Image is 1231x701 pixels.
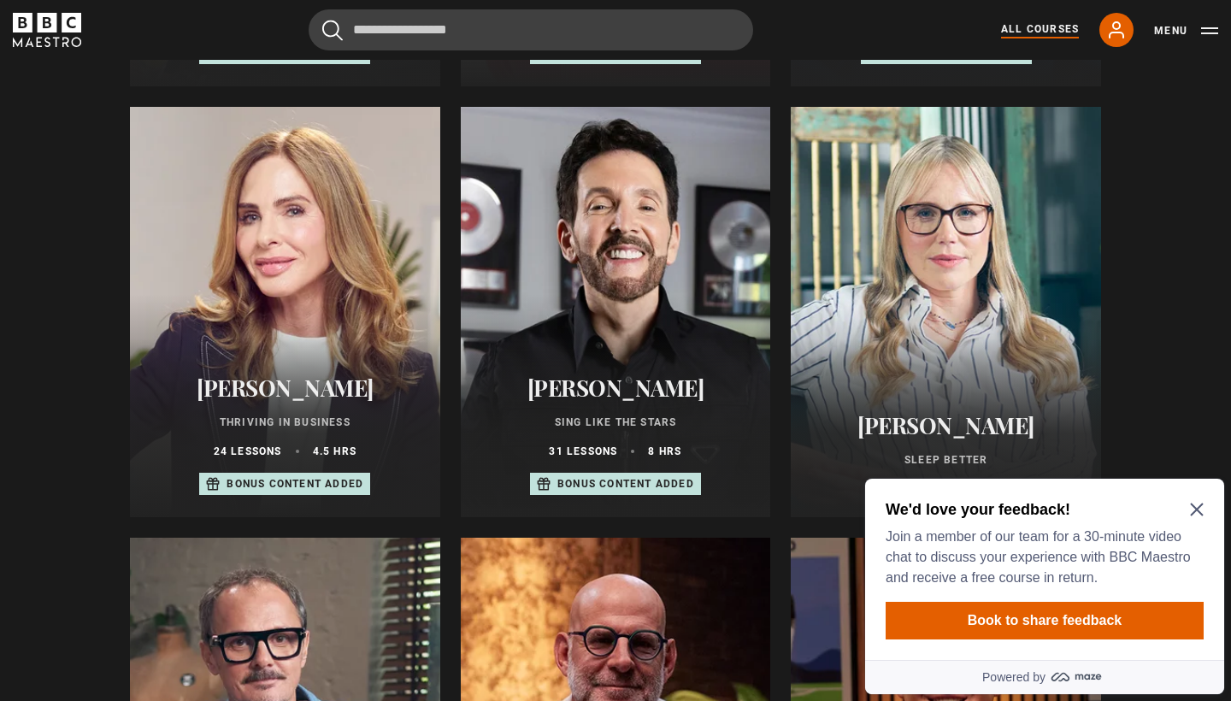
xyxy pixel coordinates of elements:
[811,412,1081,439] h2: [PERSON_NAME]
[7,188,366,222] a: Powered by maze
[549,444,617,459] p: 31 lessons
[27,27,339,48] h2: We'd love your feedback!
[7,7,366,222] div: Optional study invitation
[481,374,751,401] h2: [PERSON_NAME]
[27,55,339,116] p: Join a member of our team for a 30-minute video chat to discuss your experience with BBC Maestro ...
[648,444,681,459] p: 8 hrs
[150,374,420,401] h2: [PERSON_NAME]
[13,13,81,47] svg: BBC Maestro
[130,107,440,517] a: [PERSON_NAME] Thriving in Business 24 lessons 4.5 hrs Bonus content added
[322,20,343,41] button: Submit the search query
[1154,22,1218,39] button: Toggle navigation
[227,476,363,492] p: Bonus content added
[332,31,345,44] button: Close Maze Prompt
[313,444,356,459] p: 4.5 hrs
[557,476,694,492] p: Bonus content added
[811,452,1081,468] p: Sleep Better
[791,107,1101,517] a: [PERSON_NAME] Sleep Better 21 lessons 3 hrs
[461,107,771,517] a: [PERSON_NAME] Sing Like the Stars 31 lessons 8 hrs Bonus content added
[214,444,282,459] p: 24 lessons
[309,9,753,50] input: Search
[27,130,345,168] button: Book to share feedback
[150,415,420,430] p: Thriving in Business
[481,415,751,430] p: Sing Like the Stars
[1001,21,1079,38] a: All Courses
